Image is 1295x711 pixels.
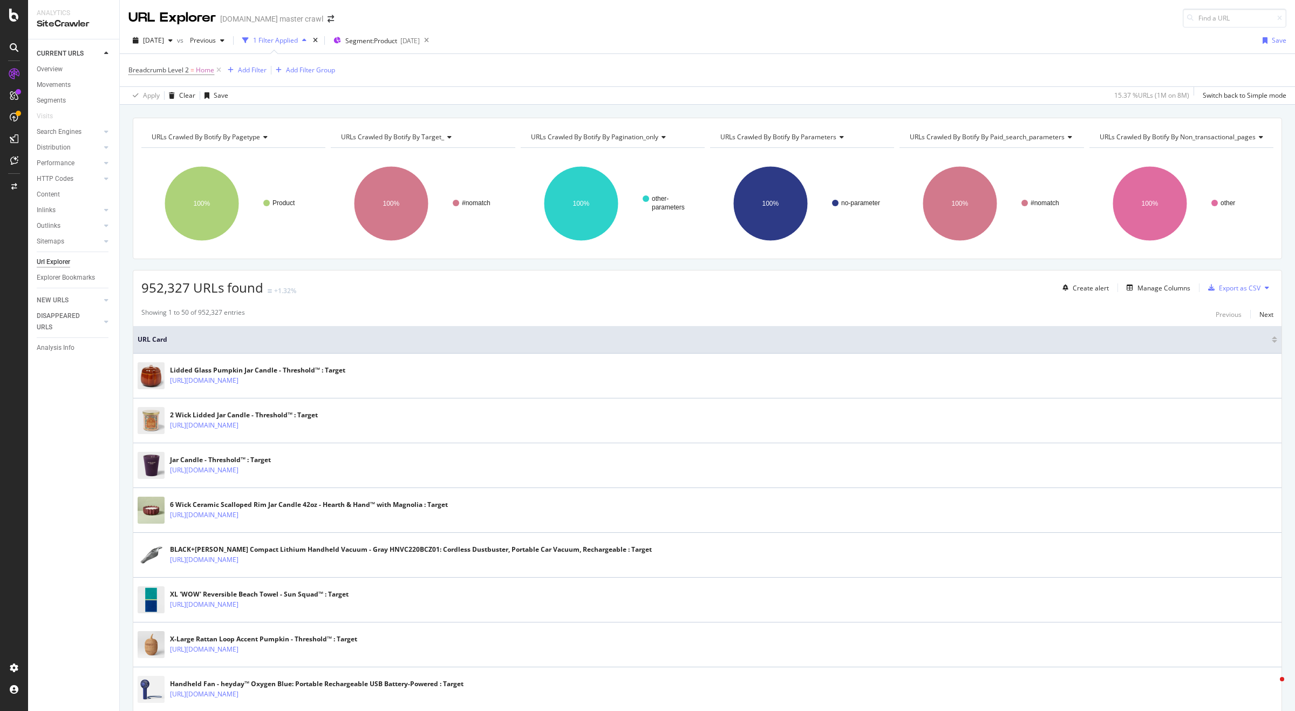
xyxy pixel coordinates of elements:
a: Distribution [37,142,101,153]
div: Analytics [37,9,111,18]
a: [URL][DOMAIN_NAME] [170,510,238,520]
img: main image [138,362,165,389]
text: Product [272,199,295,207]
div: Handheld Fan - heyday™ Oxygen Blue: Portable Rechargeable USB Battery-Powered : Target [170,679,464,689]
span: URL Card [138,335,1269,344]
button: Add Filter [223,64,267,77]
div: Distribution [37,142,71,153]
div: BLACK+[PERSON_NAME] Compact Lithium Handheld Vacuum - Gray HNVC220BCZ01: Cordless Dustbuster, Por... [170,545,652,554]
div: Url Explorer [37,256,70,268]
div: [DATE] [400,36,420,45]
span: = [190,65,194,75]
div: Save [1272,36,1286,45]
a: [URL][DOMAIN_NAME] [170,644,238,655]
svg: A chart. [899,157,1083,250]
div: arrow-right-arrow-left [328,15,334,23]
span: URLs Crawled By Botify By target_ [341,132,444,141]
div: X-Large Rattan Loop Accent Pumpkin - Threshold™ : Target [170,634,357,644]
a: Inlinks [37,205,101,216]
a: Sitemaps [37,236,101,247]
span: Previous [186,36,216,45]
button: Save [200,87,228,104]
a: Search Engines [37,126,101,138]
div: A chart. [710,157,894,250]
div: Save [214,91,228,100]
span: URLs Crawled By Botify By pagetype [152,132,260,141]
div: Explorer Bookmarks [37,272,95,283]
div: Overview [37,64,63,75]
div: Create alert [1073,283,1109,293]
div: Inlinks [37,205,56,216]
span: URLs Crawled By Botify By paid_search_parameters [910,132,1065,141]
svg: A chart. [1089,157,1273,250]
button: Manage Columns [1122,281,1190,294]
svg: A chart. [521,157,705,250]
div: Jar Candle - Threshold™ : Target [170,455,285,465]
button: Segment:Product[DATE] [329,32,420,49]
a: Movements [37,79,112,91]
div: URL Explorer [128,9,216,27]
div: [DOMAIN_NAME] master crawl [220,13,323,24]
button: Previous [1216,308,1242,321]
img: main image [138,676,165,703]
a: Analysis Info [37,342,112,354]
img: main image [138,541,165,568]
button: Clear [165,87,195,104]
a: Content [37,189,112,200]
text: #nomatch [1031,199,1059,207]
div: Clear [179,91,195,100]
div: 1 Filter Applied [253,36,298,45]
svg: A chart. [331,157,515,250]
div: XL 'WOW' Reversible Beach Towel - Sun Squad™ : Target [170,590,349,599]
div: Switch back to Simple mode [1203,91,1286,100]
div: Content [37,189,60,200]
div: Segments [37,95,66,106]
div: Next [1259,310,1273,319]
span: 2025 Sep. 1st [143,36,164,45]
span: 952,327 URLs found [141,279,263,296]
div: Sitemaps [37,236,64,247]
button: Save [1258,32,1286,49]
div: NEW URLS [37,295,69,306]
text: 100% [1141,200,1158,207]
div: times [311,35,320,46]
span: Segment: Product [345,36,397,45]
a: HTTP Codes [37,173,101,185]
text: 100% [952,200,969,207]
a: Segments [37,95,112,106]
img: Equal [268,289,272,293]
h4: URLs Crawled By Botify By target_ [339,128,505,146]
text: other [1221,199,1235,207]
div: Manage Columns [1137,283,1190,293]
span: URLs Crawled By Botify By parameters [720,132,836,141]
img: main image [138,497,165,524]
div: Apply [143,91,160,100]
div: SiteCrawler [37,18,111,30]
a: [URL][DOMAIN_NAME] [170,689,238,700]
div: Movements [37,79,71,91]
a: [URL][DOMAIN_NAME] [170,554,238,565]
div: Showing 1 to 50 of 952,327 entries [141,308,245,321]
div: Performance [37,158,74,169]
div: 6 Wick Ceramic Scalloped Rim Jar Candle 42oz - Hearth & Hand™ with Magnolia : Target [170,500,448,510]
a: [URL][DOMAIN_NAME] [170,375,238,386]
button: Export as CSV [1204,279,1260,296]
button: Switch back to Simple mode [1198,87,1286,104]
a: CURRENT URLS [37,48,101,59]
div: Lidded Glass Pumpkin Jar Candle - Threshold™ : Target [170,365,345,375]
div: A chart. [141,157,325,250]
span: vs [177,36,186,45]
a: NEW URLS [37,295,101,306]
text: other- [652,195,669,202]
h4: URLs Crawled By Botify By paid_search_parameters [908,128,1081,146]
a: Outlinks [37,220,101,232]
span: Home [196,63,214,78]
text: no-parameter [841,199,880,207]
button: 1 Filter Applied [238,32,311,49]
div: Previous [1216,310,1242,319]
div: Analysis Info [37,342,74,354]
text: parameters [652,204,685,211]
